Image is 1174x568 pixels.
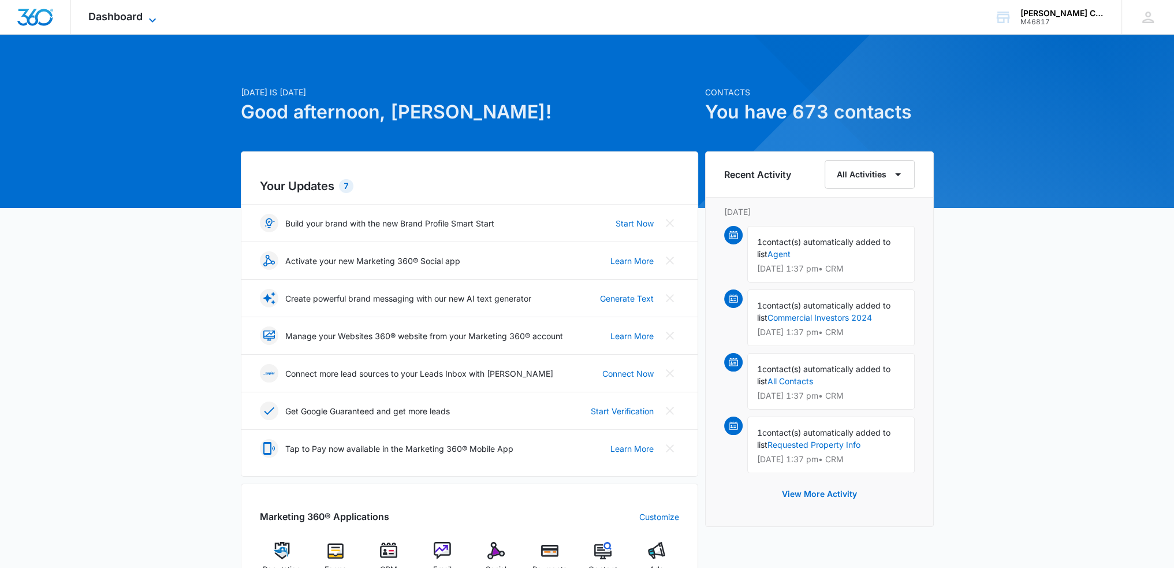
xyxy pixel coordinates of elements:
[639,511,679,523] a: Customize
[757,455,905,463] p: [DATE] 1:37 pm • CRM
[661,439,679,458] button: Close
[757,364,890,386] span: contact(s) automatically added to list
[757,237,762,247] span: 1
[285,367,553,380] p: Connect more lead sources to your Leads Inbox with [PERSON_NAME]
[767,249,791,259] a: Agent
[767,313,872,322] a: Commercial Investors 2024
[285,443,513,455] p: Tap to Pay now available in the Marketing 360® Mobile App
[610,443,654,455] a: Learn More
[285,292,531,305] p: Create powerful brand messaging with our new AI text generator
[241,98,698,126] h1: Good afternoon, [PERSON_NAME]!
[339,179,353,193] div: 7
[757,237,890,259] span: contact(s) automatically added to list
[757,428,762,437] span: 1
[770,480,869,508] button: View More Activity
[757,392,905,400] p: [DATE] 1:37 pm • CRM
[285,217,494,229] p: Build your brand with the new Brand Profile Smart Start
[705,98,934,126] h1: You have 673 contacts
[661,364,679,383] button: Close
[661,251,679,270] button: Close
[1020,18,1105,26] div: account id
[767,440,860,450] a: Requested Property Info
[705,86,934,98] p: Contacts
[757,328,905,336] p: [DATE] 1:37 pm • CRM
[757,300,762,310] span: 1
[724,168,791,181] h6: Recent Activity
[600,292,654,305] a: Generate Text
[591,405,654,417] a: Start Verification
[757,428,890,450] span: contact(s) automatically added to list
[757,300,890,322] span: contact(s) automatically added to list
[602,367,654,380] a: Connect Now
[260,177,679,195] h2: Your Updates
[88,10,143,23] span: Dashboard
[1020,9,1105,18] div: account name
[757,364,762,374] span: 1
[767,376,813,386] a: All Contacts
[616,217,654,229] a: Start Now
[724,206,915,218] p: [DATE]
[610,330,654,342] a: Learn More
[260,510,389,524] h2: Marketing 360® Applications
[241,86,698,98] p: [DATE] is [DATE]
[661,326,679,345] button: Close
[661,214,679,232] button: Close
[610,255,654,267] a: Learn More
[661,289,679,307] button: Close
[757,265,905,273] p: [DATE] 1:37 pm • CRM
[661,402,679,420] button: Close
[285,255,460,267] p: Activate your new Marketing 360® Social app
[825,160,915,189] button: All Activities
[285,405,450,417] p: Get Google Guaranteed and get more leads
[285,330,563,342] p: Manage your Websites 360® website from your Marketing 360® account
